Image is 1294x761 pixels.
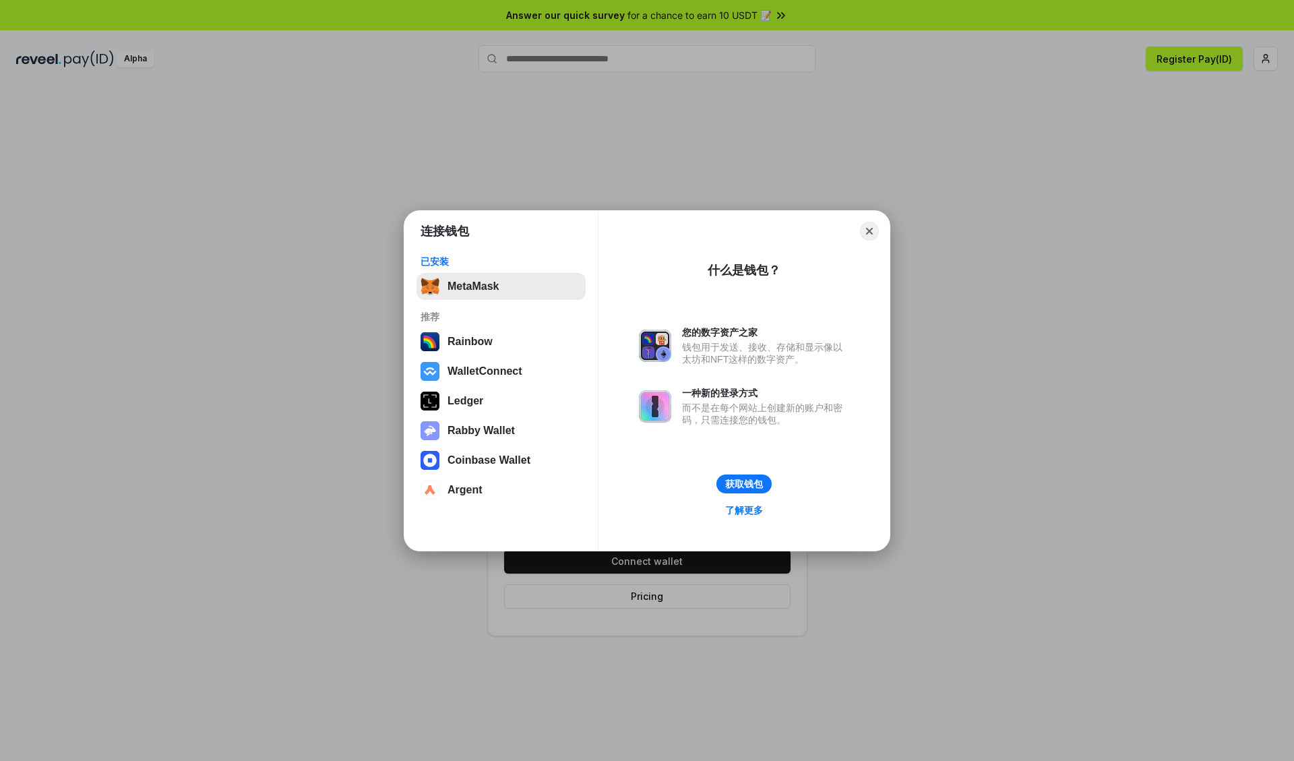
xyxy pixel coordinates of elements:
[421,332,439,351] img: svg+xml,%3Csvg%20width%3D%22120%22%20height%3D%22120%22%20viewBox%3D%220%200%20120%20120%22%20fil...
[417,477,586,504] button: Argent
[448,484,483,496] div: Argent
[716,475,772,493] button: 获取钱包
[421,362,439,381] img: svg+xml,%3Csvg%20width%3D%2228%22%20height%3D%2228%22%20viewBox%3D%220%200%2028%2028%22%20fill%3D...
[448,425,515,437] div: Rabby Wallet
[421,223,469,239] h1: 连接钱包
[448,336,493,348] div: Rainbow
[421,277,439,296] img: svg+xml,%3Csvg%20fill%3D%22none%22%20height%3D%2233%22%20viewBox%3D%220%200%2035%2033%22%20width%...
[417,358,586,385] button: WalletConnect
[860,222,879,241] button: Close
[421,451,439,470] img: svg+xml,%3Csvg%20width%3D%2228%22%20height%3D%2228%22%20viewBox%3D%220%200%2028%2028%22%20fill%3D...
[417,273,586,300] button: MetaMask
[448,454,530,466] div: Coinbase Wallet
[448,280,499,293] div: MetaMask
[717,501,771,519] a: 了解更多
[417,417,586,444] button: Rabby Wallet
[682,387,849,399] div: 一种新的登录方式
[682,326,849,338] div: 您的数字资产之家
[639,330,671,362] img: svg+xml,%3Csvg%20xmlns%3D%22http%3A%2F%2Fwww.w3.org%2F2000%2Fsvg%22%20fill%3D%22none%22%20viewBox...
[682,341,849,365] div: 钱包用于发送、接收、存储和显示像以太坊和NFT这样的数字资产。
[421,392,439,410] img: svg+xml,%3Csvg%20xmlns%3D%22http%3A%2F%2Fwww.w3.org%2F2000%2Fsvg%22%20width%3D%2228%22%20height%3...
[708,262,780,278] div: 什么是钱包？
[448,395,483,407] div: Ledger
[421,481,439,499] img: svg+xml,%3Csvg%20width%3D%2228%22%20height%3D%2228%22%20viewBox%3D%220%200%2028%2028%22%20fill%3D...
[725,478,763,490] div: 获取钱包
[725,504,763,516] div: 了解更多
[682,402,849,426] div: 而不是在每个网站上创建新的账户和密码，只需连接您的钱包。
[417,447,586,474] button: Coinbase Wallet
[448,365,522,377] div: WalletConnect
[421,421,439,440] img: svg+xml,%3Csvg%20xmlns%3D%22http%3A%2F%2Fwww.w3.org%2F2000%2Fsvg%22%20fill%3D%22none%22%20viewBox...
[421,311,582,323] div: 推荐
[417,328,586,355] button: Rainbow
[639,390,671,423] img: svg+xml,%3Csvg%20xmlns%3D%22http%3A%2F%2Fwww.w3.org%2F2000%2Fsvg%22%20fill%3D%22none%22%20viewBox...
[421,255,582,268] div: 已安装
[417,388,586,415] button: Ledger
